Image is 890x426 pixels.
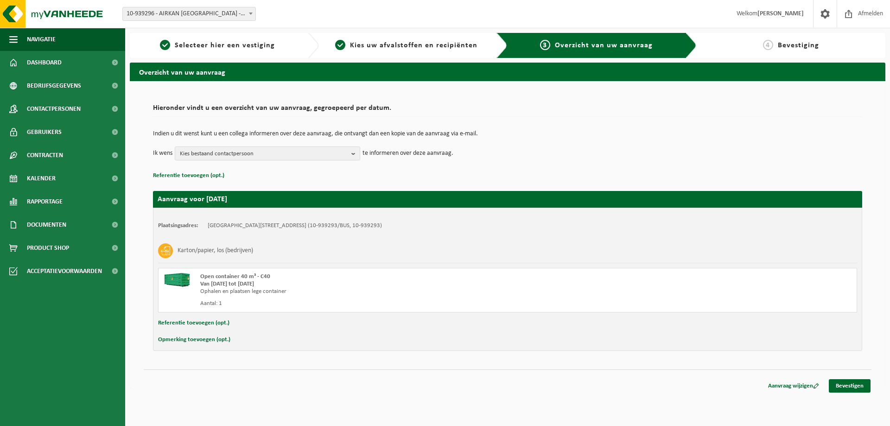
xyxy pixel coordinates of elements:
span: Bedrijfsgegevens [27,74,81,97]
strong: Van [DATE] tot [DATE] [200,281,254,287]
strong: Aanvraag voor [DATE] [158,196,227,203]
a: 2Kies uw afvalstoffen en recipiënten [324,40,489,51]
span: 3 [540,40,550,50]
span: Selecteer hier een vestiging [175,42,275,49]
a: Bevestigen [829,379,871,393]
span: Product Shop [27,236,69,260]
strong: Plaatsingsadres: [158,223,198,229]
span: Contactpersonen [27,97,81,121]
td: [GEOGRAPHIC_DATA][STREET_ADDRESS] (10-939293/BUS, 10-939293) [208,222,382,229]
span: Acceptatievoorwaarden [27,260,102,283]
strong: [PERSON_NAME] [757,10,804,17]
h2: Hieronder vindt u een overzicht van uw aanvraag, gegroepeerd per datum. [153,104,862,117]
span: Rapportage [27,190,63,213]
span: Open container 40 m³ - C40 [200,273,270,280]
div: Aantal: 1 [200,300,545,307]
span: Kies bestaand contactpersoon [180,147,348,161]
div: Ophalen en plaatsen lege container [200,288,545,295]
span: Overzicht van uw aanvraag [555,42,653,49]
button: Opmerking toevoegen (opt.) [158,334,230,346]
span: Gebruikers [27,121,62,144]
button: Kies bestaand contactpersoon [175,146,360,160]
button: Referentie toevoegen (opt.) [158,317,229,329]
img: HK-XC-40-GN-00.png [163,273,191,287]
a: Aanvraag wijzigen [761,379,826,393]
span: Documenten [27,213,66,236]
span: 4 [763,40,773,50]
span: Bevestiging [778,42,819,49]
button: Referentie toevoegen (opt.) [153,170,224,182]
span: 10-939296 - AIRKAN NV - OUDENAARDE [122,7,256,21]
p: Indien u dit wenst kunt u een collega informeren over deze aanvraag, die ontvangt dan een kopie v... [153,131,862,137]
span: 2 [335,40,345,50]
span: Kalender [27,167,56,190]
span: Kies uw afvalstoffen en recipiënten [350,42,477,49]
h2: Overzicht van uw aanvraag [130,63,885,81]
h3: Karton/papier, los (bedrijven) [178,243,253,258]
a: 1Selecteer hier een vestiging [134,40,300,51]
p: Ik wens [153,146,172,160]
span: Dashboard [27,51,62,74]
span: 10-939296 - AIRKAN NV - OUDENAARDE [123,7,255,20]
span: Contracten [27,144,63,167]
span: 1 [160,40,170,50]
span: Navigatie [27,28,56,51]
p: te informeren over deze aanvraag. [362,146,453,160]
